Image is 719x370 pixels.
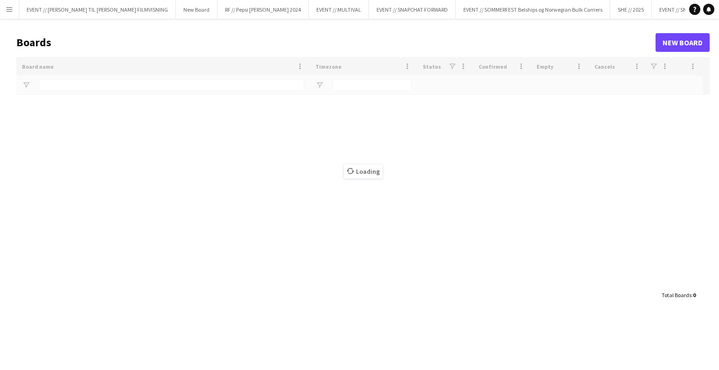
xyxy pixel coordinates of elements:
[610,0,652,19] button: SHE // 2025
[344,164,383,178] span: Loading
[662,292,691,299] span: Total Boards
[19,0,176,19] button: EVENT // [PERSON_NAME] TIL [PERSON_NAME] FILMVISNING
[456,0,610,19] button: EVENT // SOMMERFEST Belships og Norwegian Bulk Carriers
[656,33,710,52] a: New Board
[217,0,309,19] button: RF // Pepsi [PERSON_NAME] 2024
[369,0,456,19] button: EVENT // SNAPCHAT FORWARD
[693,292,696,299] span: 0
[16,36,656,50] h1: Boards
[662,286,696,304] div: :
[176,0,217,19] button: New Board
[309,0,369,19] button: EVENT // MULTIVAL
